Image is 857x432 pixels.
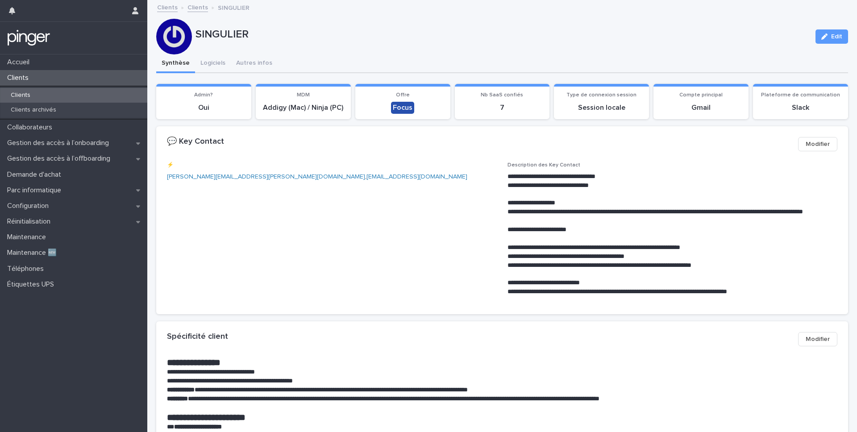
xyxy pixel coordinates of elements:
[391,102,414,114] div: Focus
[4,91,37,99] p: Clients
[4,58,37,66] p: Accueil
[4,249,64,257] p: Maintenance 🆕
[167,332,228,342] h2: Spécificité client
[4,280,61,289] p: Étiquettes UPS
[157,2,178,12] a: Clients
[297,92,310,98] span: MDM
[831,33,842,40] span: Edit
[4,106,63,114] p: Clients archivés
[806,335,830,344] span: Modifier
[4,217,58,226] p: Réinitialisation
[366,174,467,180] a: [EMAIL_ADDRESS][DOMAIN_NAME]
[167,137,224,147] h2: 💬 Key Contact
[156,54,195,73] button: Synthèse
[659,104,743,112] p: Gmail
[194,92,213,98] span: Admin?
[481,92,523,98] span: Nb SaaS confiés
[559,104,644,112] p: Session locale
[4,170,68,179] p: Demande d'achat
[396,92,410,98] span: Offre
[218,2,250,12] p: SINGULIER
[261,104,345,112] p: Addigy (Mac) / Ninja (PC)
[162,104,246,112] p: Oui
[4,265,51,273] p: Téléphones
[4,123,59,132] p: Collaborateurs
[761,92,840,98] span: Plateforme de communication
[187,2,208,12] a: Clients
[4,154,117,163] p: Gestion des accès à l’offboarding
[4,74,36,82] p: Clients
[167,172,497,182] p: ,
[4,186,68,195] p: Parc informatique
[806,140,830,149] span: Modifier
[798,332,837,346] button: Modifier
[4,139,116,147] p: Gestion des accès à l’onboarding
[195,54,231,73] button: Logiciels
[758,104,843,112] p: Slack
[4,202,56,210] p: Configuration
[196,28,808,41] p: SINGULIER
[7,29,50,47] img: mTgBEunGTSyRkCgitkcU
[231,54,278,73] button: Autres infos
[566,92,637,98] span: Type de connexion session
[167,162,174,168] span: ⚡️
[679,92,723,98] span: Compte principal
[167,174,365,180] a: [PERSON_NAME][EMAIL_ADDRESS][PERSON_NAME][DOMAIN_NAME]
[4,233,53,241] p: Maintenance
[798,137,837,151] button: Modifier
[460,104,545,112] p: 7
[815,29,848,44] button: Edit
[508,162,580,168] span: Description des Key Contact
